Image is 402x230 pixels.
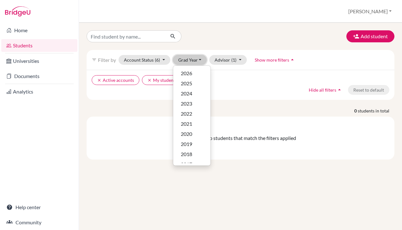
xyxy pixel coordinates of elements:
a: Home [1,24,77,37]
button: Reset to default [348,85,389,95]
strong: 0 [354,107,358,114]
i: arrow_drop_up [289,57,295,63]
button: Hide all filtersarrow_drop_up [303,85,348,95]
button: Show more filtersarrow_drop_up [249,55,301,65]
span: Show more filters [255,57,289,63]
button: Add student [346,30,394,42]
img: Bridge-U [5,6,30,16]
button: Grad Year [173,55,207,65]
span: 2026 [181,70,192,77]
span: 2023 [181,100,192,107]
i: clear [97,78,101,82]
button: 2021 [173,119,210,129]
span: 2019 [181,140,192,148]
span: 2021 [181,120,192,128]
button: Advisor(1) [209,55,247,65]
i: filter_list [92,57,97,62]
span: Hide all filters [309,87,336,93]
a: Students [1,39,77,52]
i: arrow_drop_up [336,87,343,93]
span: (1) [231,57,236,63]
span: 2022 [181,110,192,118]
span: 2017 [181,160,192,168]
button: clearMy students [142,75,182,85]
button: 2018 [173,149,210,159]
span: 2018 [181,150,192,158]
button: 2024 [173,88,210,99]
a: Help center [1,201,77,214]
div: There are no students that match the filters applied [92,134,389,142]
span: students in total [358,107,394,114]
span: (6) [155,57,160,63]
input: Find student by name... [87,30,165,42]
button: 2022 [173,109,210,119]
button: [PERSON_NAME] [345,5,394,17]
a: Documents [1,70,77,82]
button: 2017 [173,159,210,169]
button: Account Status(6) [119,55,170,65]
span: 2025 [181,80,192,87]
a: Universities [1,55,77,67]
a: Analytics [1,85,77,98]
div: Grad Year [173,65,211,166]
i: clear [147,78,152,82]
button: clearActive accounts [92,75,139,85]
button: 2019 [173,139,210,149]
button: 2020 [173,129,210,139]
button: 2026 [173,68,210,78]
button: 2023 [173,99,210,109]
a: Community [1,216,77,229]
span: 2024 [181,90,192,97]
span: 2020 [181,130,192,138]
span: Filter by [98,57,116,63]
button: 2025 [173,78,210,88]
